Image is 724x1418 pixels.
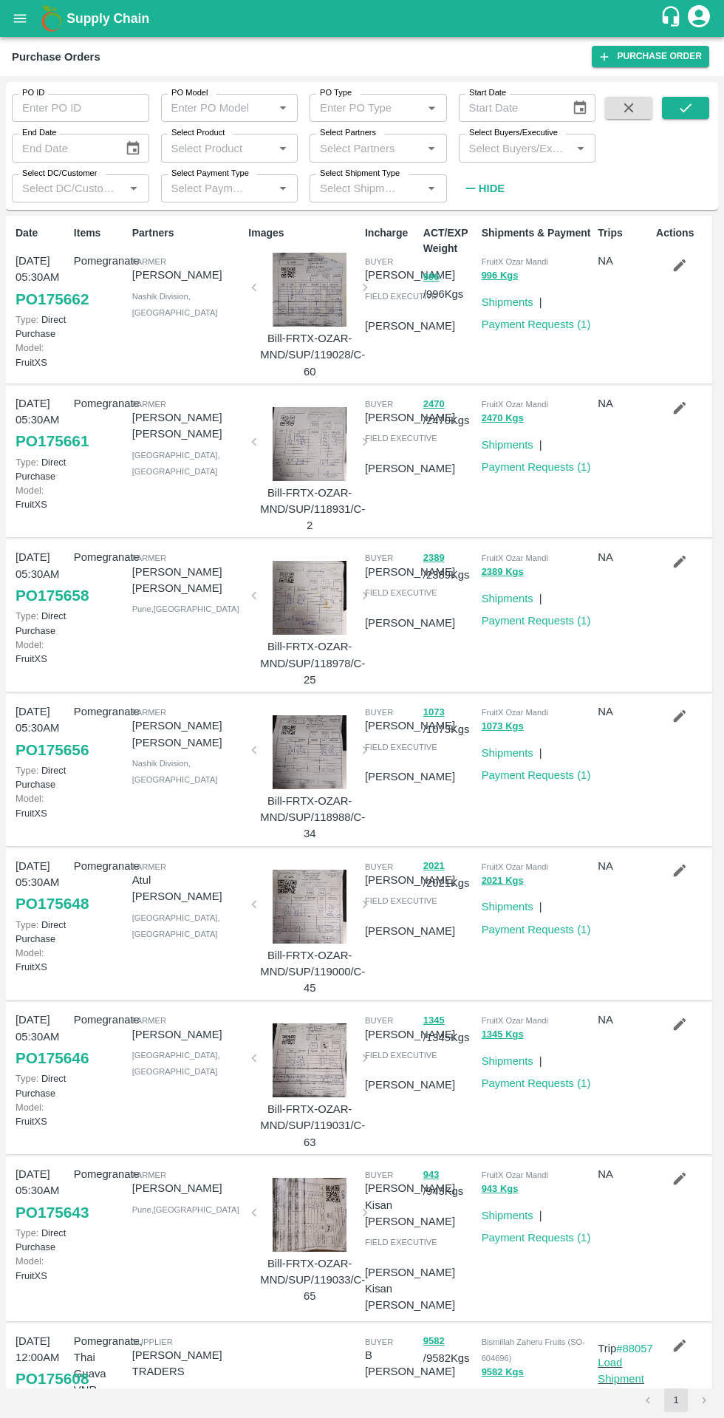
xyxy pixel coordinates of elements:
[119,134,147,163] button: Choose date
[365,1016,393,1025] span: buyer
[16,793,44,804] span: Model:
[664,1388,688,1412] button: page 1
[16,890,89,917] a: PO175648
[598,1012,650,1028] p: NA
[533,1385,542,1407] div: |
[273,98,293,117] button: Open
[273,179,293,198] button: Open
[660,5,686,32] div: customer-support
[686,3,712,34] div: account of current user
[16,638,68,666] p: FruitXS
[16,703,68,737] p: [DATE] 05:30AM
[16,549,68,582] p: [DATE] 05:30AM
[533,1047,542,1069] div: |
[482,225,592,241] p: Shipments & Payment
[132,257,166,266] span: Farmer
[16,1254,68,1282] p: FruitXS
[132,604,239,613] span: Pune , [GEOGRAPHIC_DATA]
[482,1232,591,1244] a: Payment Requests (1)
[16,918,68,946] p: Direct Purchase
[365,1264,455,1314] p: [PERSON_NAME] Kisan [PERSON_NAME]
[132,451,220,476] span: [GEOGRAPHIC_DATA] , [GEOGRAPHIC_DATA]
[260,793,359,842] p: Bill-FRTX-OZAR-MND/SUP/118988/C-34
[16,428,89,454] a: PO175661
[260,1101,359,1151] p: Bill-FRTX-OZAR-MND/SUP/119031/C-63
[533,893,542,915] div: |
[598,225,650,241] p: Trips
[482,400,548,409] span: FruitX Ozar Mandi
[132,1170,166,1179] span: Farmer
[16,1100,68,1128] p: FruitXS
[16,225,68,241] p: Date
[132,717,243,751] p: [PERSON_NAME] [PERSON_NAME]
[16,341,68,369] p: FruitXS
[482,296,533,308] a: Shipments
[482,593,533,604] a: Shipments
[482,1181,519,1198] button: 943 Kgs
[598,549,650,565] p: NA
[598,1166,650,1182] p: NA
[482,439,533,451] a: Shipments
[260,330,359,380] p: Bill-FRTX-OZAR-MND/SUP/119028/C-60
[16,1199,89,1226] a: PO175643
[423,396,445,413] button: 2470
[422,98,441,117] button: Open
[598,703,650,720] p: NA
[171,127,225,139] label: Select Product
[423,858,445,875] button: 2021
[482,318,591,330] a: Payment Requests (1)
[12,94,149,122] input: Enter PO ID
[171,87,208,99] label: PO Model
[16,1045,89,1071] a: PO175646
[16,313,68,341] p: Direct Purchase
[423,1012,476,1046] p: / 1345 Kgs
[365,1170,393,1179] span: buyer
[12,47,100,67] div: Purchase Orders
[16,286,89,313] a: PO175662
[16,1012,68,1045] p: [DATE] 05:30AM
[423,269,440,286] button: 996
[132,564,243,597] p: [PERSON_NAME] [PERSON_NAME]
[423,549,476,583] p: / 2389 Kgs
[422,139,441,158] button: Open
[16,342,44,353] span: Model:
[16,1071,68,1100] p: Direct Purchase
[482,1077,591,1089] a: Payment Requests (1)
[423,1333,476,1367] p: / 9582 Kgs
[482,1026,524,1043] button: 1345 Kgs
[365,1077,455,1093] p: [PERSON_NAME]
[132,1337,173,1346] span: Supplier
[260,1255,359,1305] p: Bill-FRTX-OZAR-MND/SUP/119033/C-65
[482,257,548,266] span: FruitX Ozar Mandi
[482,267,519,284] button: 996 Kgs
[16,1073,38,1084] span: Type:
[423,1333,445,1350] button: 9582
[423,703,476,737] p: / 1073 Kgs
[634,1388,718,1412] nav: pagination navigation
[616,1343,653,1354] a: #88057
[248,225,359,241] p: Images
[482,553,548,562] span: FruitX Ozar Mandi
[16,179,120,198] input: Select DC/Customer
[132,862,166,871] span: Farmer
[423,1167,440,1184] button: 943
[132,1205,239,1214] span: Pune , [GEOGRAPHIC_DATA]
[273,139,293,158] button: Open
[459,94,560,122] input: Start Date
[365,400,393,409] span: buyer
[566,94,594,122] button: Choose date
[365,923,455,939] p: [PERSON_NAME]
[463,138,567,157] input: Select Buyers/Executive
[423,268,476,302] p: / 996 Kgs
[423,858,476,892] p: / 2021 Kgs
[16,1166,68,1199] p: [DATE] 05:30AM
[320,168,400,180] label: Select Shipment Type
[16,455,68,483] p: Direct Purchase
[482,873,524,890] button: 2021 Kgs
[165,179,250,198] input: Select Payment Type
[533,288,542,310] div: |
[365,318,455,334] p: [PERSON_NAME]
[132,553,166,562] span: Farmer
[314,98,418,117] input: Enter PO Type
[365,1347,455,1380] p: B [PERSON_NAME]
